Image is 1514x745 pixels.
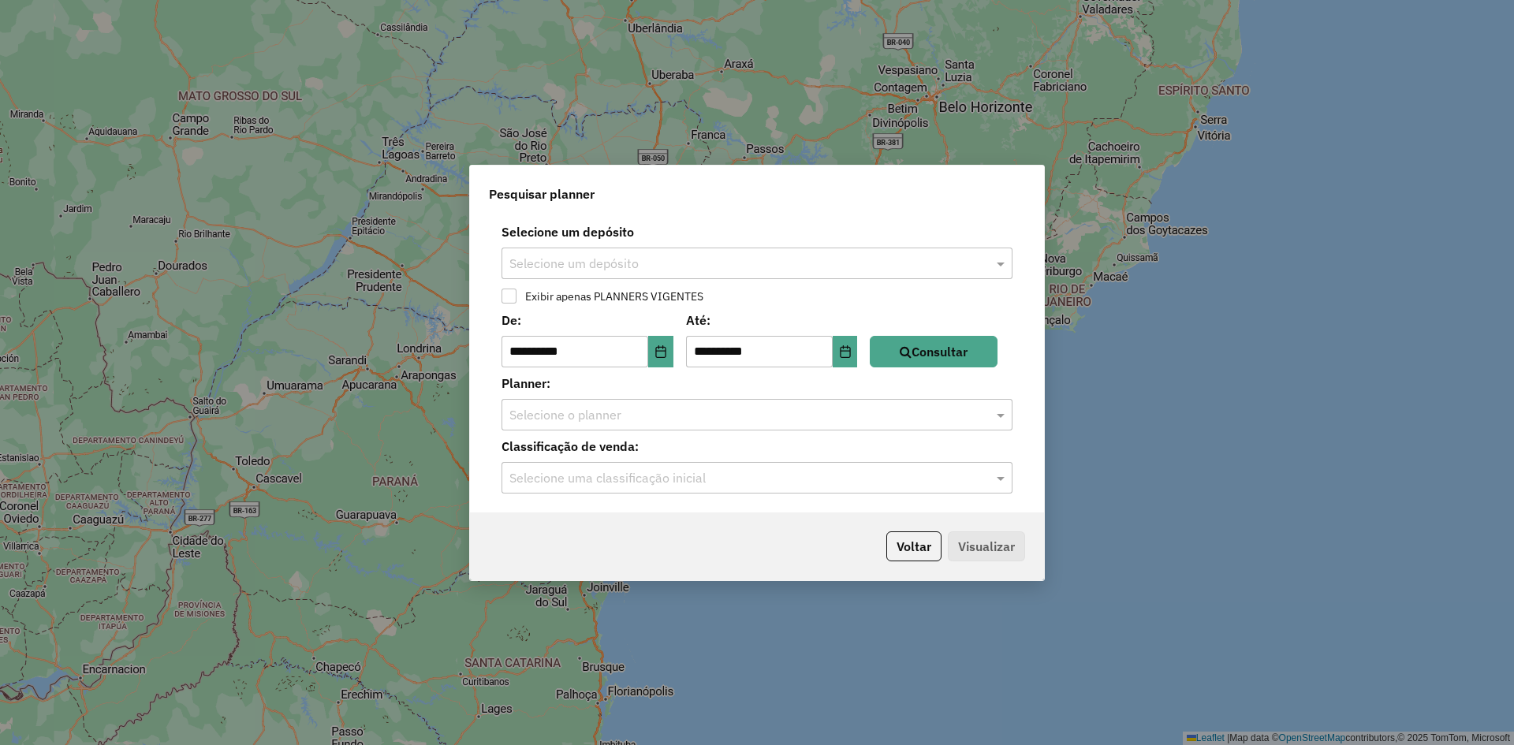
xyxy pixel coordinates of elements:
button: Consultar [870,336,998,367]
label: Planner: [492,374,1022,393]
label: Classificação de venda: [492,437,1022,456]
button: Choose Date [648,336,673,367]
button: Choose Date [833,336,858,367]
label: Até: [686,311,858,330]
button: Voltar [886,531,942,561]
label: Exibir apenas PLANNERS VIGENTES [517,291,703,302]
span: Pesquisar planner [489,184,595,203]
label: Selecione um depósito [492,222,1022,241]
label: De: [502,311,673,330]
